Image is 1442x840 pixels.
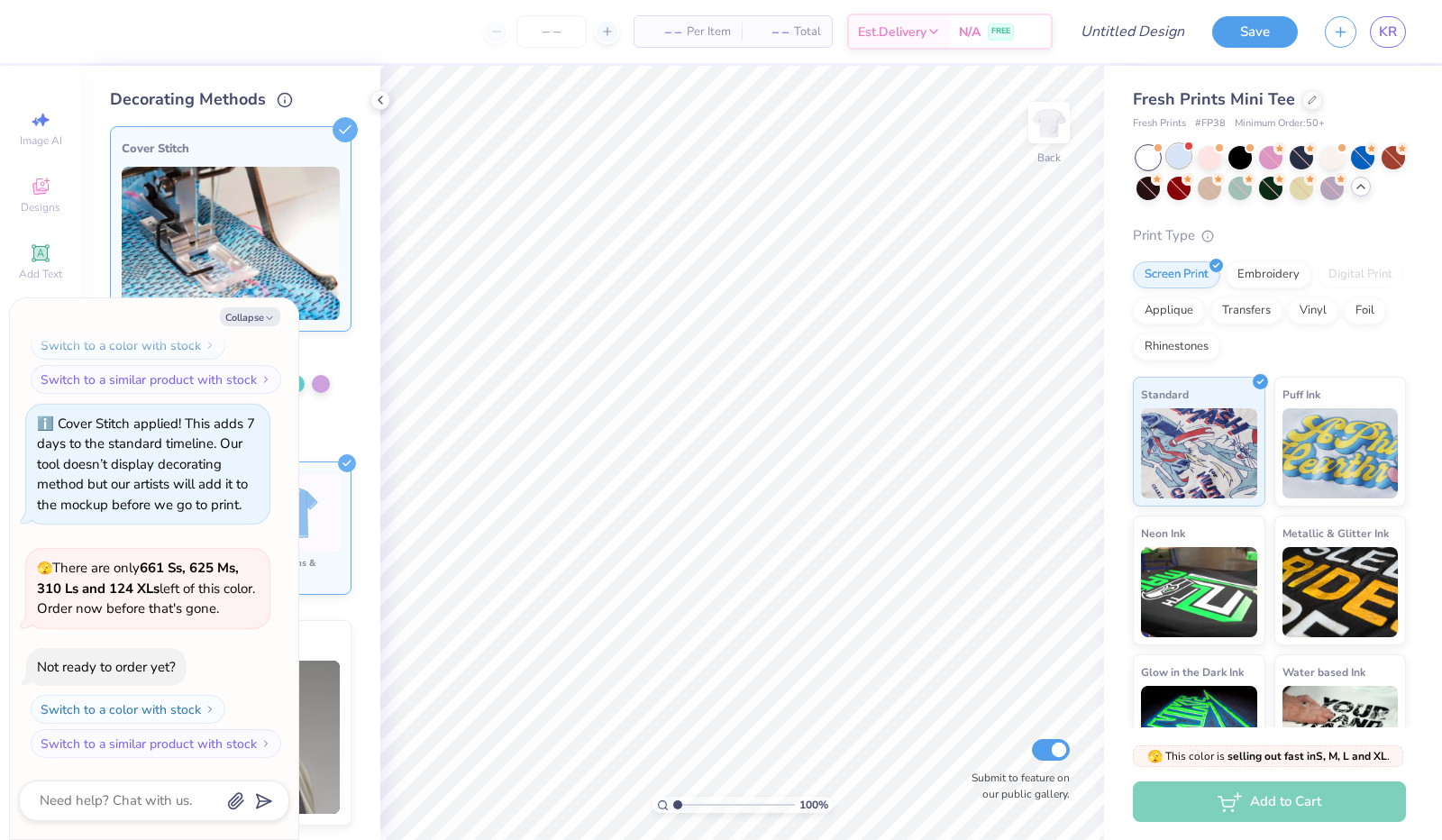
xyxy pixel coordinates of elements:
[31,365,281,394] button: Switch to a similar product with stock
[799,797,828,813] span: 100 %
[37,658,176,676] div: Not ready to order yet?
[122,138,340,160] div: Cover Stitch
[37,559,255,617] span: There are only left of this color. Order now before that's gone.
[1288,297,1338,324] div: Vinyl
[1228,749,1387,763] strong: selling out fast in S, M, L and XL
[31,729,281,758] button: Switch to a similar product with stock
[1037,150,1061,166] div: Back
[1344,297,1386,324] div: Foil
[260,738,271,749] img: Switch to a similar product with stock
[31,331,225,360] button: Switch to a color with stock
[37,415,255,514] div: Cover Stitch applied! This adds 7 days to the standard timeline. Our tool doesn’t display decorat...
[962,770,1070,802] label: Submit to feature on our public gallery.
[1141,547,1257,637] img: Neon Ink
[687,23,731,41] span: Per Item
[794,23,821,41] span: Total
[1282,686,1399,776] img: Water based Ink
[1317,261,1404,288] div: Digital Print
[1282,385,1320,404] span: Puff Ink
[20,133,62,148] span: Image AI
[37,559,239,598] strong: 661 Ss, 625 Ms, 310 Ls and 124 XLs
[959,23,981,41] span: N/A
[1147,748,1390,764] span: This color is .
[1147,748,1163,765] span: 🫣
[1141,524,1185,543] span: Neon Ink
[858,23,926,41] span: Est. Delivery
[205,340,215,351] img: Switch to a color with stock
[1282,408,1399,498] img: Puff Ink
[516,15,587,48] input: – –
[645,23,681,41] span: – –
[37,560,52,577] span: 🫣
[1141,662,1244,681] span: Glow in the Dark Ink
[1141,686,1257,776] img: Glow in the Dark Ink
[1133,333,1220,361] div: Rhinestones
[1379,22,1397,42] span: KR
[1141,408,1257,498] img: Standard
[1210,297,1282,324] div: Transfers
[1282,524,1389,543] span: Metallic & Glitter Ink
[220,307,280,326] button: Collapse
[991,25,1010,38] span: FREE
[1226,261,1311,288] div: Embroidery
[260,374,271,385] img: Switch to a similar product with stock
[1282,662,1365,681] span: Water based Ink
[122,167,340,320] img: Cover Stitch
[31,695,225,724] button: Switch to a color with stock
[1370,16,1406,48] a: KR
[1212,16,1298,48] button: Save
[19,267,62,281] span: Add Text
[205,704,215,715] img: Switch to a color with stock
[1133,297,1205,324] div: Applique
[110,87,351,112] div: Decorating Methods
[753,23,789,41] span: – –
[1235,116,1325,132] span: Minimum Order: 50 +
[1066,14,1199,50] input: Untitled Design
[1133,261,1220,288] div: Screen Print
[21,200,60,215] span: Designs
[1031,105,1067,141] img: Back
[1133,225,1406,246] div: Print Type
[1141,385,1189,404] span: Standard
[1282,547,1399,637] img: Metallic & Glitter Ink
